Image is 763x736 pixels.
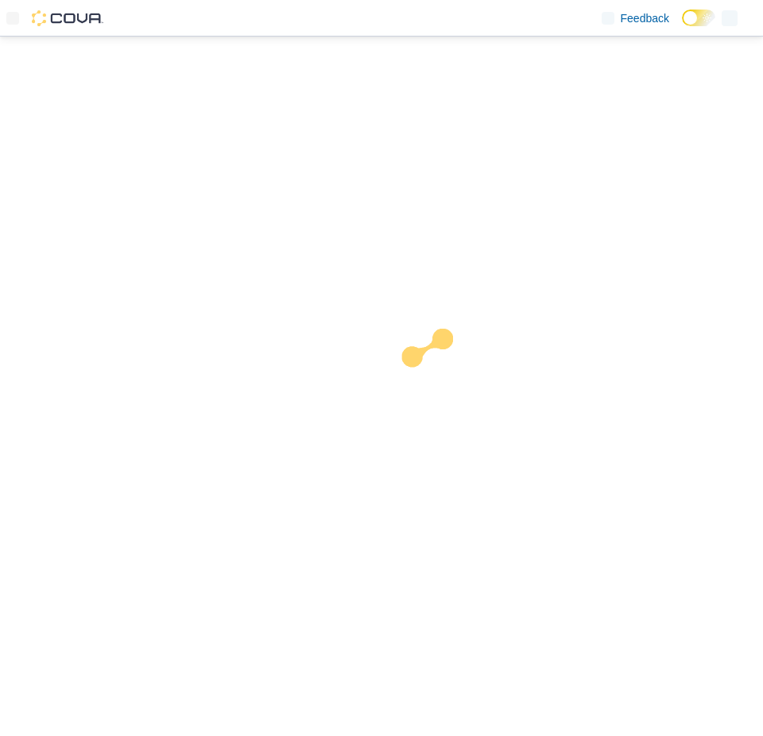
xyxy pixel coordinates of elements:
[595,2,676,34] a: Feedback
[621,10,669,26] span: Feedback
[682,10,715,26] input: Dark Mode
[381,317,501,436] img: cova-loader
[32,10,103,26] img: Cova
